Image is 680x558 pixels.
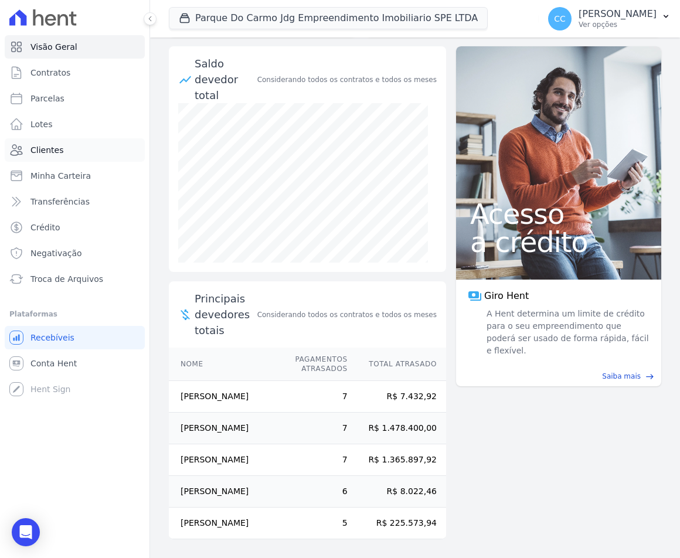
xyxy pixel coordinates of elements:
[579,8,657,20] p: [PERSON_NAME]
[348,348,446,381] th: Total Atrasado
[5,138,145,162] a: Clientes
[30,170,91,182] span: Minha Carteira
[195,291,255,338] span: Principais devedores totais
[169,476,253,508] td: [PERSON_NAME]
[169,413,253,444] td: [PERSON_NAME]
[5,267,145,291] a: Troca de Arquivos
[253,348,348,381] th: Pagamentos Atrasados
[645,372,654,381] span: east
[5,35,145,59] a: Visão Geral
[257,309,437,320] span: Considerando todos os contratos e todos os meses
[30,196,90,207] span: Transferências
[253,444,348,476] td: 7
[539,2,680,35] button: CC [PERSON_NAME] Ver opções
[30,41,77,53] span: Visão Geral
[5,87,145,110] a: Parcelas
[30,358,77,369] span: Conta Hent
[463,371,654,382] a: Saiba mais east
[579,20,657,29] p: Ver opções
[30,273,103,285] span: Troca de Arquivos
[5,216,145,239] a: Crédito
[348,444,446,476] td: R$ 1.365.897,92
[257,74,437,85] div: Considerando todos os contratos e todos os meses
[253,508,348,539] td: 5
[169,7,488,29] button: Parque Do Carmo Jdg Empreendimento Imobiliario SPE LTDA
[348,508,446,539] td: R$ 225.573,94
[169,381,253,413] td: [PERSON_NAME]
[195,56,255,103] div: Saldo devedor total
[484,289,529,303] span: Giro Hent
[30,222,60,233] span: Crédito
[5,164,145,188] a: Minha Carteira
[5,190,145,213] a: Transferências
[30,332,74,343] span: Recebíveis
[30,67,70,79] span: Contratos
[5,113,145,136] a: Lotes
[348,476,446,508] td: R$ 8.022,46
[470,200,647,228] span: Acesso
[484,308,650,357] span: A Hent determina um limite de crédito para o seu empreendimento que poderá ser usado de forma ráp...
[602,371,641,382] span: Saiba mais
[30,144,63,156] span: Clientes
[169,508,253,539] td: [PERSON_NAME]
[253,476,348,508] td: 6
[9,307,140,321] div: Plataformas
[253,381,348,413] td: 7
[169,348,253,381] th: Nome
[5,61,145,84] a: Contratos
[554,15,566,23] span: CC
[348,381,446,413] td: R$ 7.432,92
[30,118,53,130] span: Lotes
[348,413,446,444] td: R$ 1.478.400,00
[12,518,40,546] div: Open Intercom Messenger
[169,444,253,476] td: [PERSON_NAME]
[5,241,145,265] a: Negativação
[30,247,82,259] span: Negativação
[5,326,145,349] a: Recebíveis
[470,228,647,256] span: a crédito
[253,413,348,444] td: 7
[30,93,64,104] span: Parcelas
[5,352,145,375] a: Conta Hent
